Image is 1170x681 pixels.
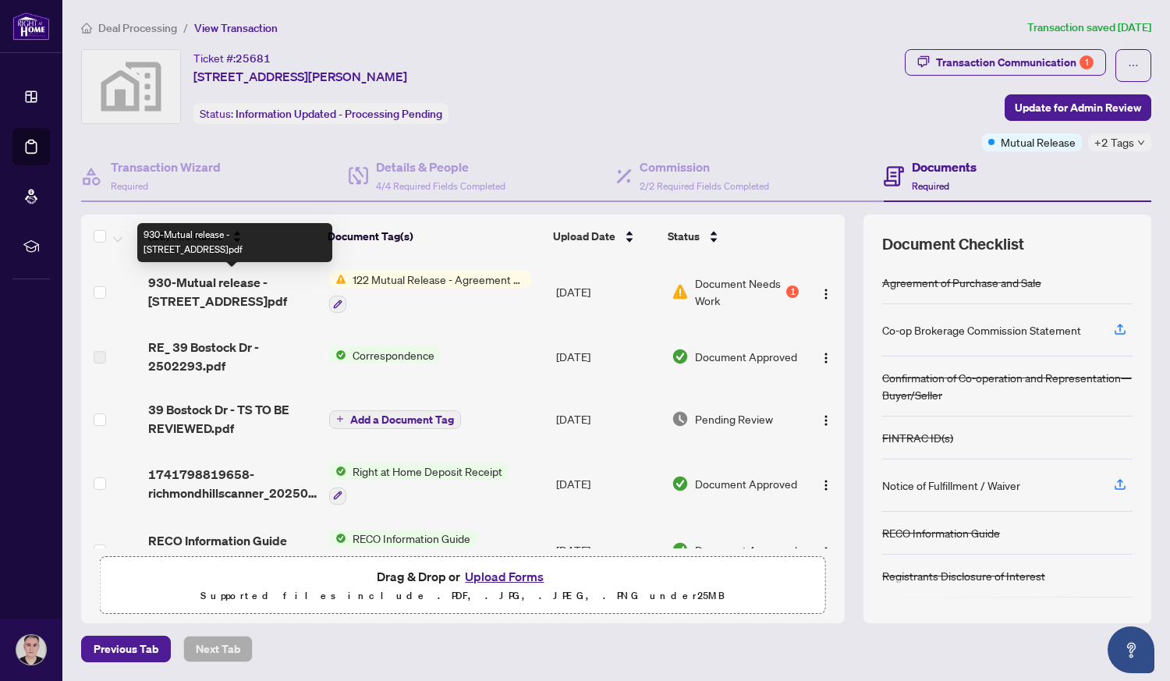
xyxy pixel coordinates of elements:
[882,233,1024,255] span: Document Checklist
[81,636,171,662] button: Previous Tab
[329,463,509,505] button: Status IconRight at Home Deposit Receipt
[236,107,442,121] span: Information Updated - Processing Pending
[882,369,1133,403] div: Confirmation of Co-operation and Representation—Buyer/Seller
[547,215,661,258] th: Upload Date
[329,530,346,547] img: Status Icon
[377,566,548,587] span: Drag & Drop or
[550,450,665,517] td: [DATE]
[820,546,832,559] img: Logo
[672,410,689,427] img: Document Status
[1128,60,1139,71] span: ellipsis
[346,463,509,480] span: Right at Home Deposit Receipt
[183,19,188,37] li: /
[882,274,1041,291] div: Agreement of Purchase and Sale
[1027,19,1151,37] article: Transaction saved [DATE]
[695,348,797,365] span: Document Approved
[329,271,346,288] img: Status Icon
[329,409,461,429] button: Add a Document Tag
[350,414,454,425] span: Add a Document Tag
[1001,133,1076,151] span: Mutual Release
[882,477,1020,494] div: Notice of Fulfillment / Waiver
[376,158,505,176] h4: Details & People
[550,517,665,584] td: [DATE]
[814,537,838,562] button: Logo
[194,21,278,35] span: View Transaction
[1094,133,1134,151] span: +2 Tags
[148,400,317,438] span: 39 Bostock Dr - TS TO BE REVIEWED.pdf
[695,475,797,492] span: Document Approved
[882,429,953,446] div: FINTRAC ID(s)
[111,180,148,192] span: Required
[148,531,317,569] span: RECO Information Guide 4.pdf
[820,479,832,491] img: Logo
[94,637,158,661] span: Previous Tab
[814,406,838,431] button: Logo
[672,283,689,300] img: Document Status
[661,215,800,258] th: Status
[882,321,1081,339] div: Co-op Brokerage Commission Statement
[1080,55,1094,69] div: 1
[329,346,441,364] button: Status IconCorrespondence
[640,180,769,192] span: 2/2 Required Fields Completed
[148,273,317,310] span: 930-Mutual release - [STREET_ADDRESS]pdf
[193,67,407,86] span: [STREET_ADDRESS][PERSON_NAME]
[1137,139,1145,147] span: down
[550,258,665,325] td: [DATE]
[550,325,665,388] td: [DATE]
[550,388,665,450] td: [DATE]
[695,541,797,559] span: Document Approved
[110,587,816,605] p: Supported files include .PDF, .JPG, .JPEG, .PNG under 25 MB
[668,228,700,245] span: Status
[695,410,773,427] span: Pending Review
[81,23,92,34] span: home
[553,228,615,245] span: Upload Date
[142,215,322,258] th: (10) File Name
[346,530,477,547] span: RECO Information Guide
[820,352,832,364] img: Logo
[321,215,547,258] th: Document Tag(s)
[820,288,832,300] img: Logo
[814,279,838,304] button: Logo
[137,223,332,262] div: 930-Mutual release - [STREET_ADDRESS]pdf
[183,636,253,662] button: Next Tab
[329,346,346,364] img: Status Icon
[329,410,461,429] button: Add a Document Tag
[16,635,46,665] img: Profile Icon
[695,275,784,309] span: Document Needs Work
[329,463,346,480] img: Status Icon
[12,12,50,41] img: logo
[1015,95,1141,120] span: Update for Admin Review
[101,557,825,615] span: Drag & Drop orUpload FormsSupported files include .PDF, .JPG, .JPEG, .PNG under25MB
[148,338,317,375] span: RE_ 39 Bostock Dr - 2502293.pdf
[460,566,548,587] button: Upload Forms
[814,471,838,496] button: Logo
[1005,94,1151,121] button: Update for Admin Review
[346,271,531,288] span: 122 Mutual Release - Agreement of Purchase and Sale
[98,21,177,35] span: Deal Processing
[820,414,832,427] img: Logo
[672,541,689,559] img: Document Status
[640,158,769,176] h4: Commission
[936,50,1094,75] div: Transaction Communication
[148,465,317,502] span: 1741798819658-richmondhillscanner_20250312_125013.pdf
[346,346,441,364] span: Correspondence
[1108,626,1154,673] button: Open asap
[82,50,180,123] img: svg%3e
[786,286,799,298] div: 1
[814,344,838,369] button: Logo
[912,180,949,192] span: Required
[336,415,344,423] span: plus
[329,530,477,572] button: Status IconRECO Information Guide
[193,103,448,124] div: Status:
[236,51,271,66] span: 25681
[912,158,977,176] h4: Documents
[905,49,1106,76] button: Transaction Communication1
[882,567,1045,584] div: Registrants Disclosure of Interest
[111,158,221,176] h4: Transaction Wizard
[193,49,271,67] div: Ticket #:
[376,180,505,192] span: 4/4 Required Fields Completed
[329,271,531,313] button: Status Icon122 Mutual Release - Agreement of Purchase and Sale
[672,348,689,365] img: Document Status
[672,475,689,492] img: Document Status
[882,524,1000,541] div: RECO Information Guide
